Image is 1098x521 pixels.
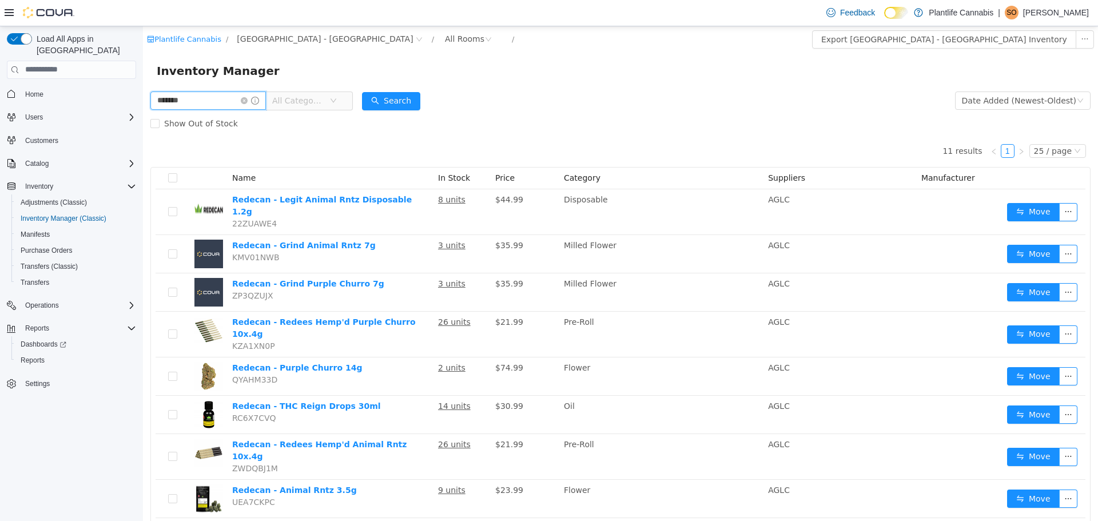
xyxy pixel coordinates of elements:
[416,163,620,209] td: Disposable
[625,459,647,468] span: AGLC
[864,299,917,317] button: icon: swapMove
[11,352,141,368] button: Reports
[51,168,80,196] img: Redecan - Legit Animal Rntz Disposable 1.2g hero shot
[25,301,59,310] span: Operations
[21,198,87,207] span: Adjustments (Classic)
[416,285,620,331] td: Pre-Roll
[916,421,934,440] button: icon: ellipsis
[819,66,933,83] div: Date Added (Newest-Oldest)
[295,413,328,423] u: 26 units
[352,147,372,156] span: Price
[16,244,77,257] a: Purchase Orders
[669,4,933,22] button: Export [GEOGRAPHIC_DATA] - [GEOGRAPHIC_DATA] Inventory
[89,349,134,358] span: QYAHM33D
[11,258,141,275] button: Transfers (Classic)
[929,6,993,19] p: Plantlife Cannabis
[4,9,78,17] a: icon: shopPlantlife Cannabis
[2,320,141,336] button: Reports
[17,93,100,102] span: Show Out of Stock
[875,122,882,129] i: icon: right
[858,118,872,132] li: 1
[1005,6,1019,19] div: Shaylene Orbeck
[25,90,43,99] span: Home
[844,118,858,132] li: Previous Page
[14,35,144,54] span: Inventory Manager
[916,218,934,237] button: icon: ellipsis
[864,257,917,275] button: icon: swapMove
[89,169,269,190] a: Redecan - Legit Animal Rntz Disposable 1.2g
[89,337,219,346] a: Redecan - Purple Churro 14g
[352,169,380,178] span: $44.99
[23,7,74,18] img: Cova
[2,375,141,392] button: Settings
[89,291,273,312] a: Redecan - Redees Hemp'd Purple Churro 10x.4g
[51,213,80,242] img: Redecan - Grind Animal Rntz 7g placeholder
[21,299,136,312] span: Operations
[89,315,132,324] span: KZA1XN0P
[295,337,323,346] u: 2 units
[416,454,620,492] td: Flower
[822,1,880,24] a: Feedback
[21,321,54,335] button: Reports
[416,408,620,454] td: Pre-Roll
[16,276,136,289] span: Transfers
[21,278,49,287] span: Transfers
[16,353,136,367] span: Reports
[625,169,647,178] span: AGLC
[51,374,80,403] img: Redecan - THC Reign Drops 30ml hero shot
[840,7,875,18] span: Feedback
[51,458,80,487] img: Redecan - Animal Rntz 3.5g hero shot
[21,262,78,271] span: Transfers (Classic)
[352,214,380,224] span: $35.99
[864,463,917,482] button: icon: swapMove
[21,88,48,101] a: Home
[916,299,934,317] button: icon: ellipsis
[108,70,116,78] i: icon: info-circle
[799,118,839,132] li: 11 results
[89,459,214,468] a: Redecan - Animal Rntz 3.5g
[16,196,136,209] span: Adjustments (Classic)
[89,471,132,480] span: UEA7CKPC
[16,337,136,351] span: Dashboards
[21,321,136,335] span: Reports
[11,275,141,291] button: Transfers
[21,157,136,170] span: Catalog
[625,214,647,224] span: AGLC
[864,177,917,195] button: icon: swapMove
[352,337,380,346] span: $74.99
[2,109,141,125] button: Users
[421,147,457,156] span: Category
[25,159,49,168] span: Catalog
[625,253,647,262] span: AGLC
[916,257,934,275] button: icon: ellipsis
[1006,6,1016,19] span: SO
[89,413,264,435] a: Redecan - Redees Hemp'd Animal Rntz 10x.4g
[416,209,620,247] td: Milled Flower
[16,353,49,367] a: Reports
[25,182,53,191] span: Inventory
[352,413,380,423] span: $21.99
[16,260,136,273] span: Transfers (Classic)
[21,133,136,148] span: Customers
[21,214,106,223] span: Inventory Manager (Classic)
[25,136,58,145] span: Customers
[25,113,43,122] span: Users
[21,356,45,365] span: Reports
[884,7,908,19] input: Dark Mode
[89,226,137,236] span: KMV01NWB
[916,341,934,359] button: icon: ellipsis
[94,6,270,19] span: Edmonton - South Common
[864,379,917,397] button: icon: swapMove
[16,260,82,273] a: Transfers (Classic)
[16,337,71,351] a: Dashboards
[2,297,141,313] button: Operations
[916,379,934,397] button: icon: ellipsis
[83,9,85,17] span: /
[11,336,141,352] a: Dashboards
[625,375,647,384] span: AGLC
[98,71,105,78] i: icon: close-circle
[625,291,647,300] span: AGLC
[89,214,233,224] a: Redecan - Grind Animal Rntz 7g
[21,376,136,391] span: Settings
[187,71,194,79] i: icon: down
